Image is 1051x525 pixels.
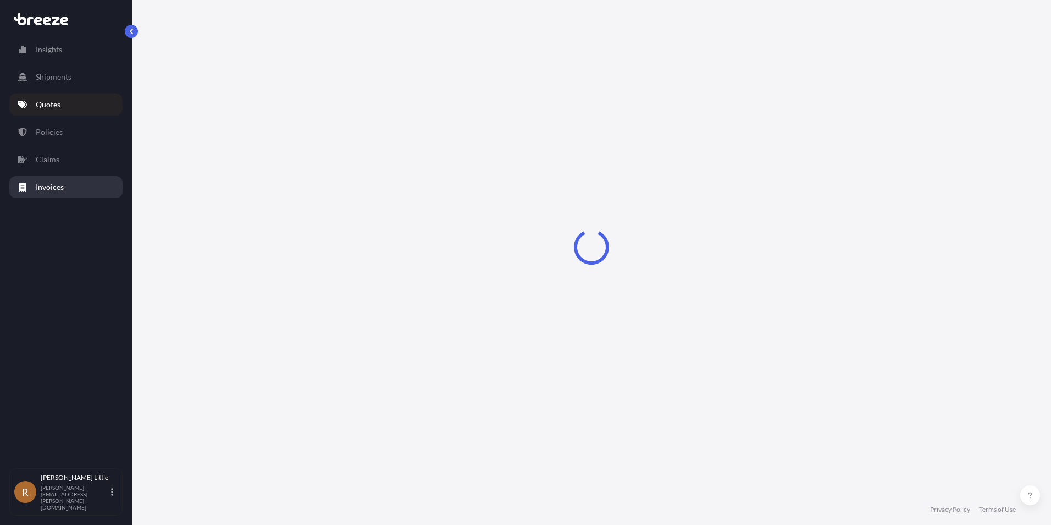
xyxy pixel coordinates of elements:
a: Invoices [9,176,123,198]
p: [PERSON_NAME] Little [41,473,109,482]
a: Quotes [9,94,123,116]
p: Policies [36,127,63,138]
a: Terms of Use [979,505,1016,514]
p: Claims [36,154,59,165]
p: Quotes [36,99,60,110]
a: Policies [9,121,123,143]
a: Shipments [9,66,123,88]
p: Shipments [36,72,71,83]
a: Privacy Policy [930,505,970,514]
p: [PERSON_NAME][EMAIL_ADDRESS][PERSON_NAME][DOMAIN_NAME] [41,484,109,511]
p: Invoices [36,182,64,193]
span: R [22,486,29,497]
p: Insights [36,44,62,55]
a: Insights [9,39,123,61]
a: Claims [9,149,123,171]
